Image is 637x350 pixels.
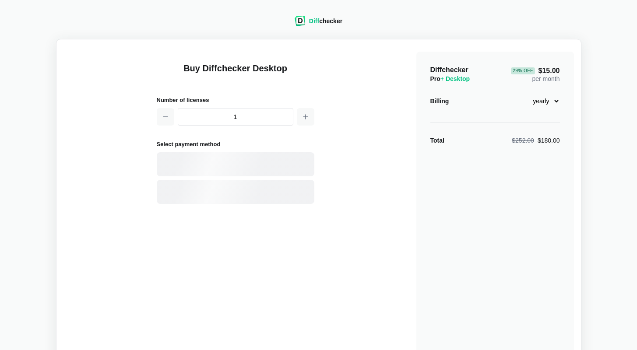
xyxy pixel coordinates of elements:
[430,66,468,73] span: Diffchecker
[157,62,314,85] h1: Buy Diffchecker Desktop
[430,97,449,105] div: Billing
[512,136,560,145] div: $180.00
[157,140,314,149] h2: Select payment method
[430,75,470,82] span: Pro
[430,137,444,144] strong: Total
[511,67,535,74] div: 29 % Off
[309,17,342,25] div: checker
[295,16,306,26] img: Diffchecker logo
[440,75,470,82] span: + Desktop
[309,17,319,24] span: Diff
[511,67,560,74] span: $15.00
[512,137,534,144] span: $252.00
[511,66,560,83] div: per month
[295,21,342,28] a: Diffchecker logoDiffchecker
[157,95,314,105] h2: Number of licenses
[178,108,293,126] input: 1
